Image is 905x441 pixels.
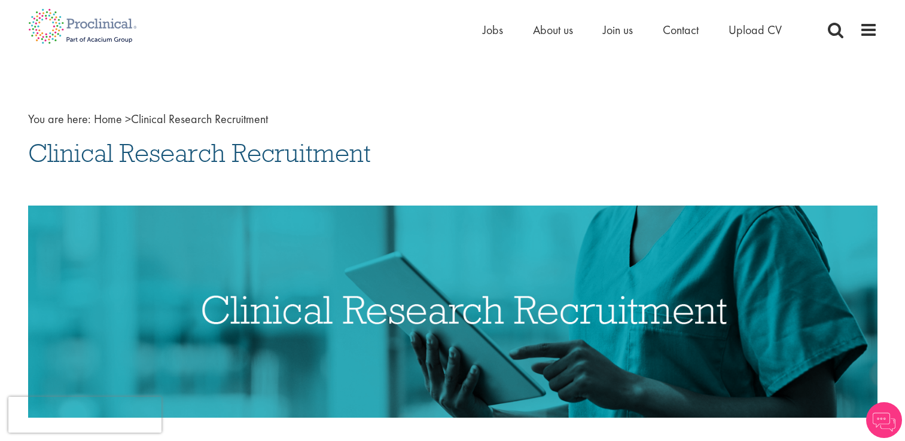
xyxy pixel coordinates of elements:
a: Upload CV [729,22,782,38]
span: Clinical Research Recruitment [94,111,268,127]
a: Join us [603,22,633,38]
span: > [125,111,131,127]
span: Clinical Research Recruitment [28,137,371,169]
img: Chatbot [866,402,902,438]
iframe: reCAPTCHA [8,397,162,433]
span: You are here: [28,111,91,127]
a: Jobs [483,22,503,38]
a: Contact [663,22,699,38]
a: breadcrumb link to Home [94,111,122,127]
img: Clinical Research Recruitment [28,206,877,418]
a: About us [533,22,573,38]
